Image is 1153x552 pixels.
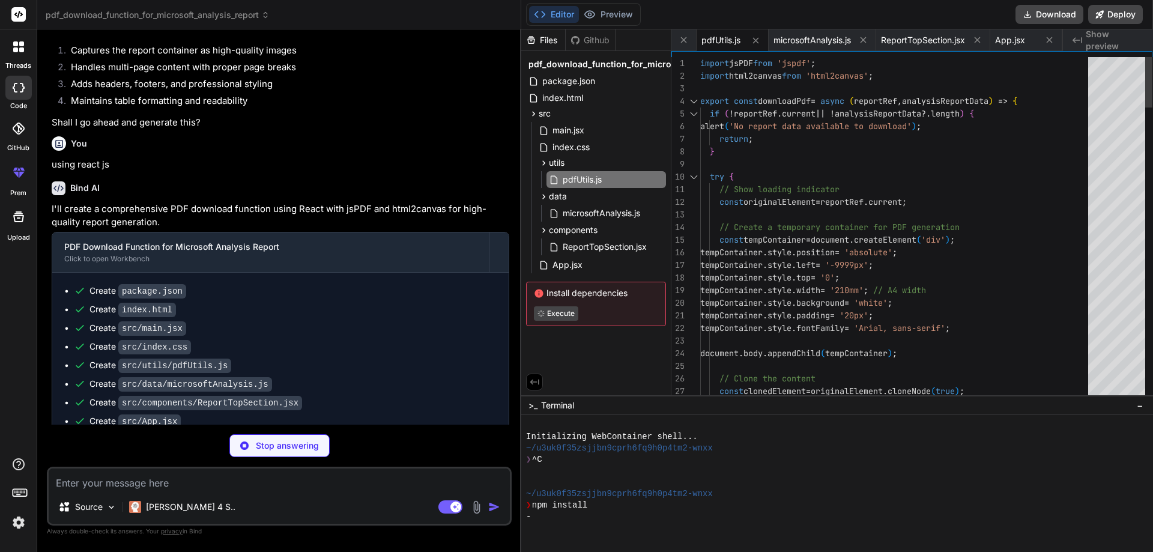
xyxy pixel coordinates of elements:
span: appendChild [767,348,820,359]
span: - [526,511,531,523]
span: ( [931,386,936,396]
h6: You [71,138,87,150]
span: . [763,259,767,270]
span: tempContainer [825,348,888,359]
span: 'white' [854,297,888,308]
span: . [763,285,767,296]
span: analysisReportData [902,96,988,106]
span: 'jspdf' [777,58,811,68]
div: 12 [671,196,685,208]
div: Click to open Workbench [64,254,477,264]
span: try [710,171,724,182]
span: = [830,310,835,321]
span: } [710,146,715,157]
span: ; [868,259,873,270]
span: originalElement [811,386,883,396]
p: Shall I go ahead and generate this? [52,116,509,130]
span: = [816,259,820,270]
span: = [806,386,811,396]
span: // A4 width [873,285,926,296]
li: Maintains table formatting and readability [61,94,509,111]
span: ; [916,121,921,132]
span: ; [864,285,868,296]
img: Claude 4 Sonnet [129,501,141,513]
span: ( [849,96,854,106]
h6: Bind AI [70,182,100,194]
span: true [936,386,955,396]
span: '-9999px' [825,259,868,270]
span: downloadPdf [758,96,811,106]
p: [PERSON_NAME] 4 S.. [146,501,235,513]
div: 25 [671,360,685,372]
span: 'Arial, sans-serif' [854,323,945,333]
span: const [734,96,758,106]
div: 24 [671,347,685,360]
span: index.html [541,91,584,105]
label: Upload [7,232,30,243]
label: code [10,101,27,111]
span: current [782,108,816,119]
span: if [710,108,719,119]
span: '0' [820,272,835,283]
code: index.html [118,303,176,317]
button: Download [1015,5,1083,24]
span: ) [945,234,950,245]
code: src/index.css [118,340,191,354]
div: 7 [671,133,685,145]
span: ReportTopSection.jsx [561,240,648,254]
span: ; [892,247,897,258]
span: ! [729,108,734,119]
span: reportRef [734,108,777,119]
div: 11 [671,183,685,196]
span: jsPDF [729,58,753,68]
span: const [719,234,743,245]
span: current [868,196,902,207]
span: data [549,190,567,202]
span: style [767,285,791,296]
span: || [816,108,825,119]
span: document [811,234,849,245]
span: '20px' [840,310,868,321]
span: . [791,323,796,333]
span: . [883,386,888,396]
span: 'No report data available to download' [729,121,912,132]
span: length [931,108,960,119]
div: Create [89,285,186,297]
span: tempContainer [700,272,763,283]
img: settings [8,512,29,533]
p: using react js [52,158,509,172]
span: Install dependencies [534,287,658,299]
span: ; [945,323,950,333]
span: pdfUtils.js [561,172,603,187]
span: reportRef [854,96,897,106]
span: Initializing WebContainer shell... [526,431,698,443]
span: ) [955,386,960,396]
button: PDF Download Function for Microsoft Analysis ReportClick to open Workbench [52,232,489,272]
span: style [767,247,791,258]
span: tempContainer [700,323,763,333]
span: microsoftAnalysis.js [773,34,851,46]
span: style [767,323,791,333]
span: body [743,348,763,359]
span: . [864,196,868,207]
span: npm install [532,500,587,511]
span: . [763,323,767,333]
span: style [767,310,791,321]
span: background [796,297,844,308]
span: const [719,386,743,396]
span: ; [811,58,816,68]
span: 'absolute' [844,247,892,258]
span: padding [796,310,830,321]
span: − [1137,399,1143,411]
div: PDF Download Function for Microsoft Analysis Report [64,241,477,253]
span: tempContainer [700,285,763,296]
span: . [763,348,767,359]
span: fontFamily [796,323,844,333]
span: 'div' [921,234,945,245]
span: ; [902,196,907,207]
span: => [998,96,1008,106]
span: ) [912,121,916,132]
span: document [700,348,739,359]
span: ; [748,133,753,144]
span: package.json [541,74,596,88]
